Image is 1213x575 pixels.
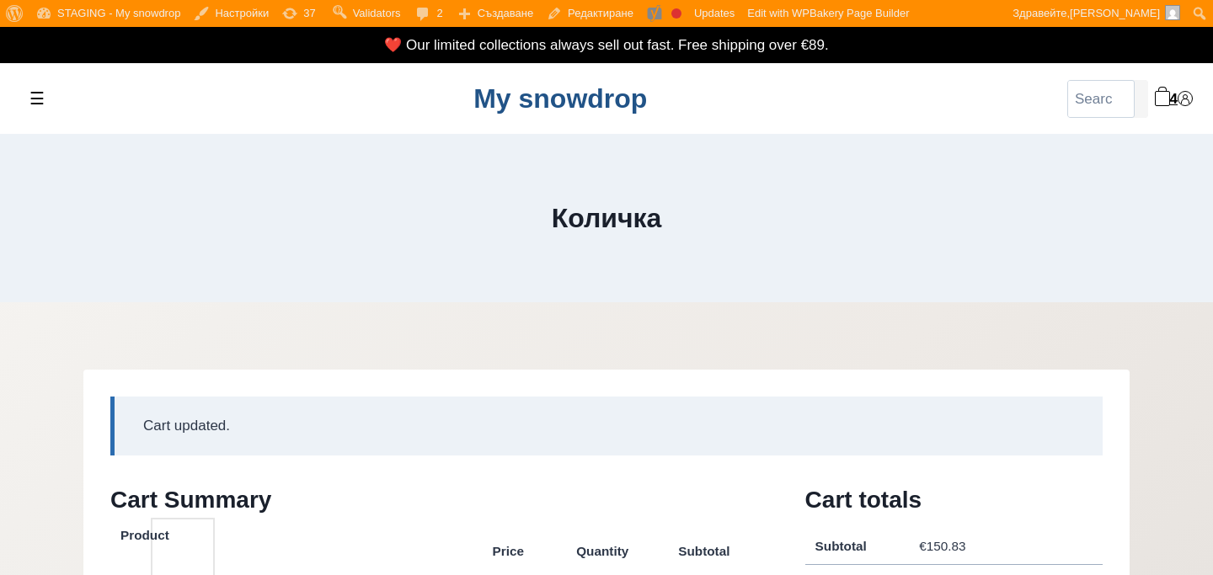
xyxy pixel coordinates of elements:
[1070,7,1160,19] span: [PERSON_NAME]
[919,539,965,553] bdi: 150.83
[552,198,662,238] h1: Количка
[1067,80,1135,118] input: Search
[1155,88,1178,110] a: 4
[919,539,927,553] span: €
[1170,88,1178,110] span: 4
[671,8,681,19] div: Focus keyphrase not set
[110,482,769,518] h2: Cart Summary
[805,482,1103,518] h2: Cart totals
[805,530,910,564] th: Subtotal
[20,82,54,115] label: Toggle mobile menu
[110,519,179,553] th: Product
[473,83,647,114] a: My snowdrop
[110,397,1103,455] div: Cart updated.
